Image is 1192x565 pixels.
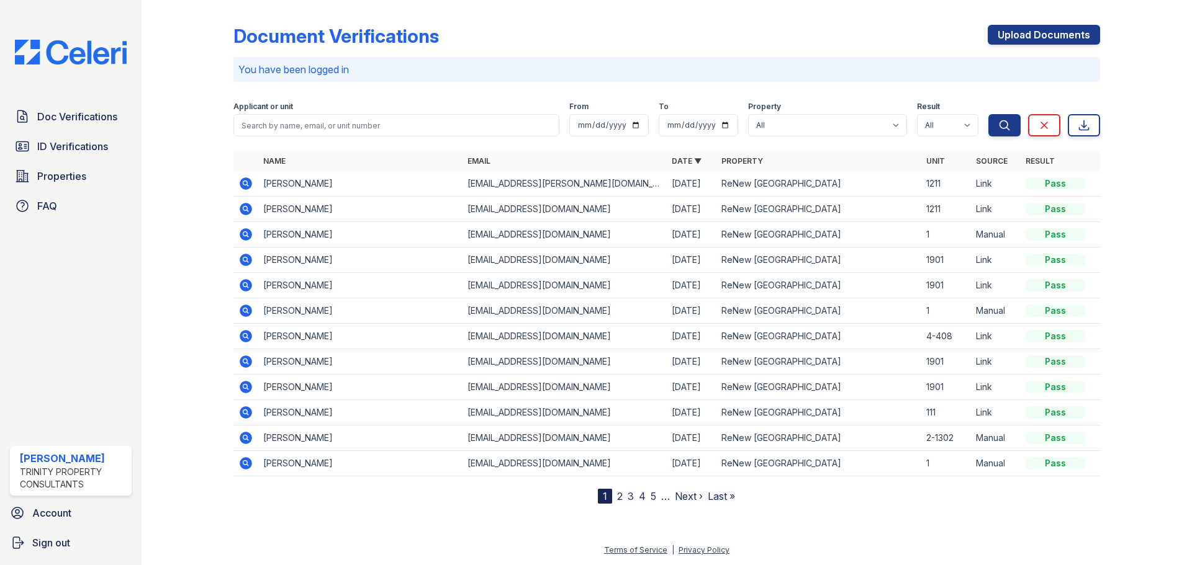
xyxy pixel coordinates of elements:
div: Pass [1026,254,1085,266]
td: [PERSON_NAME] [258,400,463,425]
span: Account [32,505,71,520]
td: Link [971,273,1021,298]
div: [PERSON_NAME] [20,451,127,466]
a: Sign out [5,530,137,555]
div: Pass [1026,203,1085,215]
td: [EMAIL_ADDRESS][DOMAIN_NAME] [463,400,667,425]
a: ID Verifications [10,134,132,159]
td: 1 [921,222,971,247]
label: Property [748,102,781,112]
td: [EMAIL_ADDRESS][DOMAIN_NAME] [463,222,667,247]
div: Pass [1026,432,1085,444]
td: [PERSON_NAME] [258,451,463,476]
div: Trinity Property Consultants [20,466,127,491]
td: [EMAIL_ADDRESS][DOMAIN_NAME] [463,298,667,324]
td: [DATE] [667,298,716,324]
td: 1901 [921,247,971,273]
td: [PERSON_NAME] [258,349,463,375]
a: Account [5,500,137,525]
div: Pass [1026,355,1085,368]
td: [DATE] [667,171,716,197]
a: 3 [628,490,634,502]
a: Next › [675,490,703,502]
td: [DATE] [667,247,716,273]
td: 111 [921,400,971,425]
div: Pass [1026,305,1085,317]
div: Pass [1026,381,1085,393]
td: Manual [971,298,1021,324]
td: Link [971,400,1021,425]
td: ReNew [GEOGRAPHIC_DATA] [716,247,921,273]
td: [EMAIL_ADDRESS][PERSON_NAME][DOMAIN_NAME] [463,171,667,197]
td: [EMAIL_ADDRESS][DOMAIN_NAME] [463,375,667,400]
td: 1901 [921,273,971,298]
td: [PERSON_NAME] [258,375,463,400]
td: ReNew [GEOGRAPHIC_DATA] [716,375,921,400]
td: [PERSON_NAME] [258,222,463,247]
td: [PERSON_NAME] [258,247,463,273]
a: Privacy Policy [679,545,729,554]
div: | [672,545,674,554]
td: [DATE] [667,451,716,476]
td: Link [971,247,1021,273]
a: Properties [10,164,132,189]
div: Pass [1026,228,1085,241]
a: Property [721,156,763,166]
td: ReNew [GEOGRAPHIC_DATA] [716,197,921,222]
td: 1 [921,298,971,324]
td: [EMAIL_ADDRESS][DOMAIN_NAME] [463,324,667,349]
a: Name [263,156,286,166]
td: [EMAIL_ADDRESS][DOMAIN_NAME] [463,451,667,476]
td: 4-408 [921,324,971,349]
td: [EMAIL_ADDRESS][DOMAIN_NAME] [463,247,667,273]
td: Manual [971,222,1021,247]
td: [DATE] [667,425,716,451]
td: 1211 [921,171,971,197]
div: Pass [1026,457,1085,469]
td: 2-1302 [921,425,971,451]
td: ReNew [GEOGRAPHIC_DATA] [716,273,921,298]
td: Link [971,197,1021,222]
td: ReNew [GEOGRAPHIC_DATA] [716,349,921,375]
label: Result [917,102,940,112]
td: [EMAIL_ADDRESS][DOMAIN_NAME] [463,273,667,298]
td: [DATE] [667,375,716,400]
span: Properties [37,169,86,184]
div: 1 [598,489,612,504]
td: Link [971,324,1021,349]
td: [PERSON_NAME] [258,298,463,324]
td: ReNew [GEOGRAPHIC_DATA] [716,324,921,349]
td: Manual [971,451,1021,476]
span: Doc Verifications [37,109,117,124]
span: Sign out [32,535,70,550]
a: Result [1026,156,1055,166]
td: 1211 [921,197,971,222]
td: ReNew [GEOGRAPHIC_DATA] [716,451,921,476]
td: ReNew [GEOGRAPHIC_DATA] [716,171,921,197]
div: Pass [1026,177,1085,190]
a: Doc Verifications [10,104,132,129]
p: You have been logged in [238,62,1095,77]
td: [DATE] [667,222,716,247]
td: [DATE] [667,400,716,425]
a: Upload Documents [988,25,1100,45]
td: [PERSON_NAME] [258,171,463,197]
td: ReNew [GEOGRAPHIC_DATA] [716,400,921,425]
td: [DATE] [667,197,716,222]
td: 1 [921,451,971,476]
span: ID Verifications [37,139,108,154]
a: 4 [639,490,646,502]
td: [PERSON_NAME] [258,273,463,298]
td: [DATE] [667,349,716,375]
td: [DATE] [667,324,716,349]
td: ReNew [GEOGRAPHIC_DATA] [716,425,921,451]
a: Email [467,156,490,166]
div: Pass [1026,406,1085,419]
td: [EMAIL_ADDRESS][DOMAIN_NAME] [463,197,667,222]
div: Pass [1026,330,1085,342]
a: Unit [926,156,945,166]
td: [DATE] [667,273,716,298]
div: Document Verifications [233,25,439,47]
input: Search by name, email, or unit number [233,114,559,136]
